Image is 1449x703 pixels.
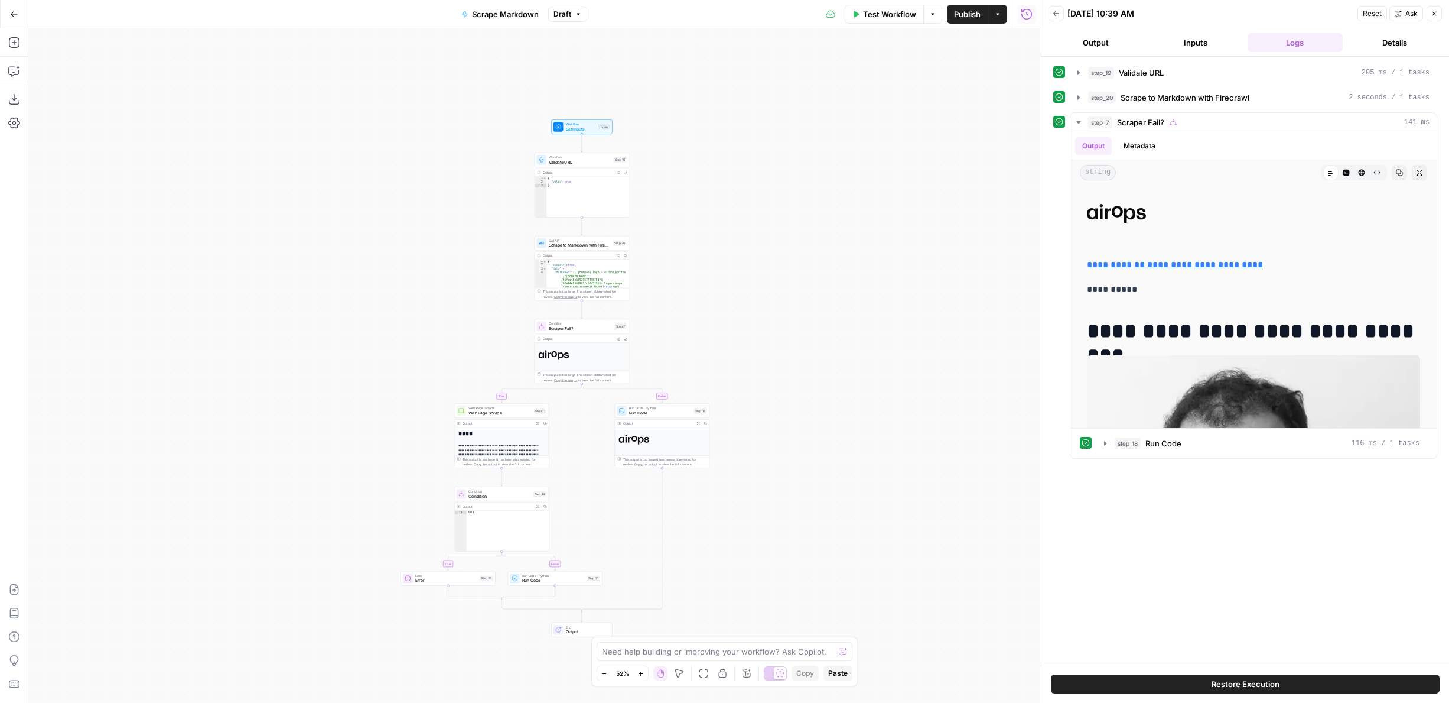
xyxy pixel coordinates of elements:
span: Condition [468,489,530,494]
span: 205 ms / 1 tasks [1362,67,1430,78]
span: Run Code [1145,438,1181,449]
div: 1 [535,260,546,263]
button: 205 ms / 1 tasks [1070,63,1437,82]
div: Step 20 [613,240,627,245]
span: step_20 [1088,92,1116,103]
span: 116 ms / 1 tasks [1352,438,1419,449]
button: Scrape Markdown [454,5,546,24]
span: Reset [1363,8,1382,19]
span: Set Inputs [566,126,596,132]
div: 3 [535,267,546,271]
button: Metadata [1116,137,1163,155]
g: Edge from step_14 to step_21 [502,552,556,571]
button: Draft [548,7,587,22]
div: Output [623,421,693,426]
button: 2 seconds / 1 tasks [1070,88,1437,107]
span: Workflow [549,155,611,160]
button: Restore Execution [1051,675,1440,694]
span: Workflow [566,122,596,127]
div: Run Code · PythonRun CodeStep 18Output**** **** **** **** *This output is too large & has been ab... [615,403,709,468]
span: Validate URL [549,159,611,165]
span: Web Page Scrape [468,406,532,410]
span: Scrape Markdown [472,8,539,20]
span: Run Code [522,578,585,584]
span: Output [566,629,607,635]
span: Copy [796,668,814,679]
div: This output is too large & has been abbreviated for review. to view the full content. [543,372,627,383]
div: Inputs [598,124,610,129]
span: Error [415,573,478,578]
span: step_7 [1088,116,1112,128]
div: Output [543,170,613,174]
span: Condition [468,493,530,499]
g: Edge from step_14 to step_15 [447,552,502,571]
span: End [566,624,607,629]
div: WorkflowSet InputsInputs [535,119,629,134]
button: Details [1347,33,1443,52]
div: 3 [535,184,546,187]
span: Copy the output [634,462,657,466]
div: Step 11 [534,408,546,413]
div: Output [463,421,532,426]
div: WorkflowValidate URLStep 19Output{ "valid":true} [535,153,629,218]
div: ConditionScraper Fail?Step 7Output**** **** **** **** *This output is too large & has been abbrev... [535,319,629,384]
span: Copy the output [554,378,577,381]
div: Run Code · PythonRun CodeStep 21 [507,571,602,586]
g: Edge from step_19 to step_20 [581,218,582,235]
span: Condition [549,321,613,326]
span: Toggle code folding, rows 1 through 6 [543,260,546,263]
span: 141 ms [1404,117,1430,128]
span: 52% [616,669,629,678]
g: Edge from step_7 to step_11 [501,384,582,403]
span: Scraper Fail? [549,325,613,331]
button: Ask [1389,6,1423,21]
div: ErrorErrorStep 15 [400,571,495,586]
span: step_19 [1088,67,1114,79]
div: Step 14 [533,491,546,497]
span: Toggle code folding, rows 1 through 3 [543,176,546,180]
g: Edge from step_7 to step_18 [582,384,663,403]
g: Edge from step_7-conditional-end to end [581,611,582,622]
button: Paste [823,666,852,681]
div: 2 [535,263,546,267]
button: Output [1075,137,1112,155]
div: This output is too large & has been abbreviated for review. to view the full content. [623,457,707,467]
button: 141 ms [1070,113,1437,132]
div: ConditionConditionStep 14Outputnull [454,487,549,552]
div: 2 [535,180,546,184]
span: Run Code [629,410,692,416]
span: string [1080,165,1116,180]
span: Run Code · Python [522,573,585,578]
g: Edge from step_18 to step_7-conditional-end [582,468,662,612]
div: 1 [454,510,466,514]
div: Step 18 [694,408,707,413]
div: Step 19 [614,157,627,163]
g: Edge from step_21 to step_14-conditional-end [502,586,555,600]
g: Edge from step_15 to step_14-conditional-end [448,586,502,600]
div: This output is too large & has been abbreviated for review. to view the full content. [543,289,627,299]
div: Step 15 [480,576,493,581]
g: Edge from step_11 to step_14 [501,468,503,486]
span: Test Workflow [863,8,916,20]
div: EndOutput [535,623,629,637]
span: Restore Execution [1212,678,1279,690]
button: Copy [792,666,819,681]
div: Step 7 [615,323,627,329]
span: Toggle code folding, rows 3 through 5 [543,267,546,271]
g: Edge from step_20 to step_7 [581,300,582,318]
span: Copy the output [554,295,577,299]
div: Call APIScrape to Markdown with FirecrawlStep 20Output{ "success":true, "data":{ "markdown":"[![c... [535,236,629,301]
span: Scraper Fail? [1117,116,1164,128]
button: Publish [947,5,988,24]
button: Inputs [1148,33,1243,52]
div: This output is too large & has been abbreviated for review. to view the full content. [463,457,546,467]
span: Paste [828,668,848,679]
span: Ask [1405,8,1418,19]
span: Draft [553,9,571,20]
g: Edge from step_14-conditional-end to step_7-conditional-end [502,598,582,612]
span: Scrape to Markdown with Firecrawl [549,242,611,248]
g: Edge from start to step_19 [581,134,582,152]
div: 141 ms [1070,132,1437,458]
span: Run Code · Python [629,406,692,410]
span: Scrape to Markdown with Firecrawl [1121,92,1249,103]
